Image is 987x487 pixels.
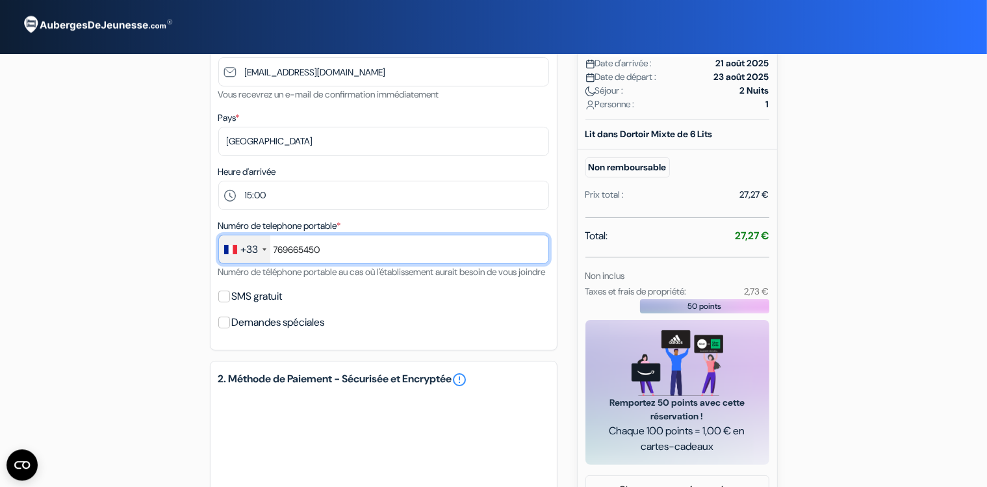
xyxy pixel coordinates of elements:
label: Heure d'arrivée [218,165,276,179]
strong: 1 [766,98,769,111]
small: 2,73 € [744,285,769,297]
div: France: +33 [219,235,270,263]
input: 6 12 34 56 78 [218,235,549,264]
strong: 27,27 € [736,229,769,243]
label: Demandes spéciales [232,313,325,332]
img: AubergesDeJeunesse.com [16,7,178,42]
img: user_icon.svg [585,100,595,110]
label: SMS gratuit [232,287,283,306]
div: 27,27 € [740,188,769,202]
small: Taxes et frais de propriété: [585,285,687,297]
img: calendar.svg [585,59,595,69]
label: Pays [218,111,240,125]
span: Date de départ : [585,70,657,84]
strong: 21 août 2025 [716,57,769,70]
strong: 2 Nuits [740,84,769,98]
img: calendar.svg [585,73,595,83]
img: moon.svg [585,86,595,96]
small: Non inclus [585,270,625,282]
h5: 2. Méthode de Paiement - Sécurisée et Encryptée [218,372,549,388]
div: +33 [241,242,259,257]
input: Entrer adresse e-mail [218,57,549,86]
span: Remportez 50 points avec cette réservation ! [601,396,754,423]
span: 50 points [687,300,721,312]
b: Lit dans Dortoir Mixte de 6 Lits [585,128,713,140]
a: error_outline [452,372,468,388]
span: Séjour : [585,84,624,98]
span: Total: [585,228,608,244]
img: gift_card_hero_new.png [632,330,723,396]
div: Prix total : [585,188,624,202]
button: CMP-Widget öffnen [6,449,38,480]
label: Numéro de telephone portable [218,219,341,233]
span: Personne : [585,98,635,111]
small: Non remboursable [585,157,670,178]
strong: 23 août 2025 [714,70,769,84]
small: Numéro de téléphone portable au cas où l'établissement aurait besoin de vous joindre [218,266,546,278]
small: Vous recevrez un e-mail de confirmation immédiatement [218,88,439,100]
span: Chaque 100 points = 1,00 € en cartes-cadeaux [601,423,754,454]
span: Date d'arrivée : [585,57,652,70]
